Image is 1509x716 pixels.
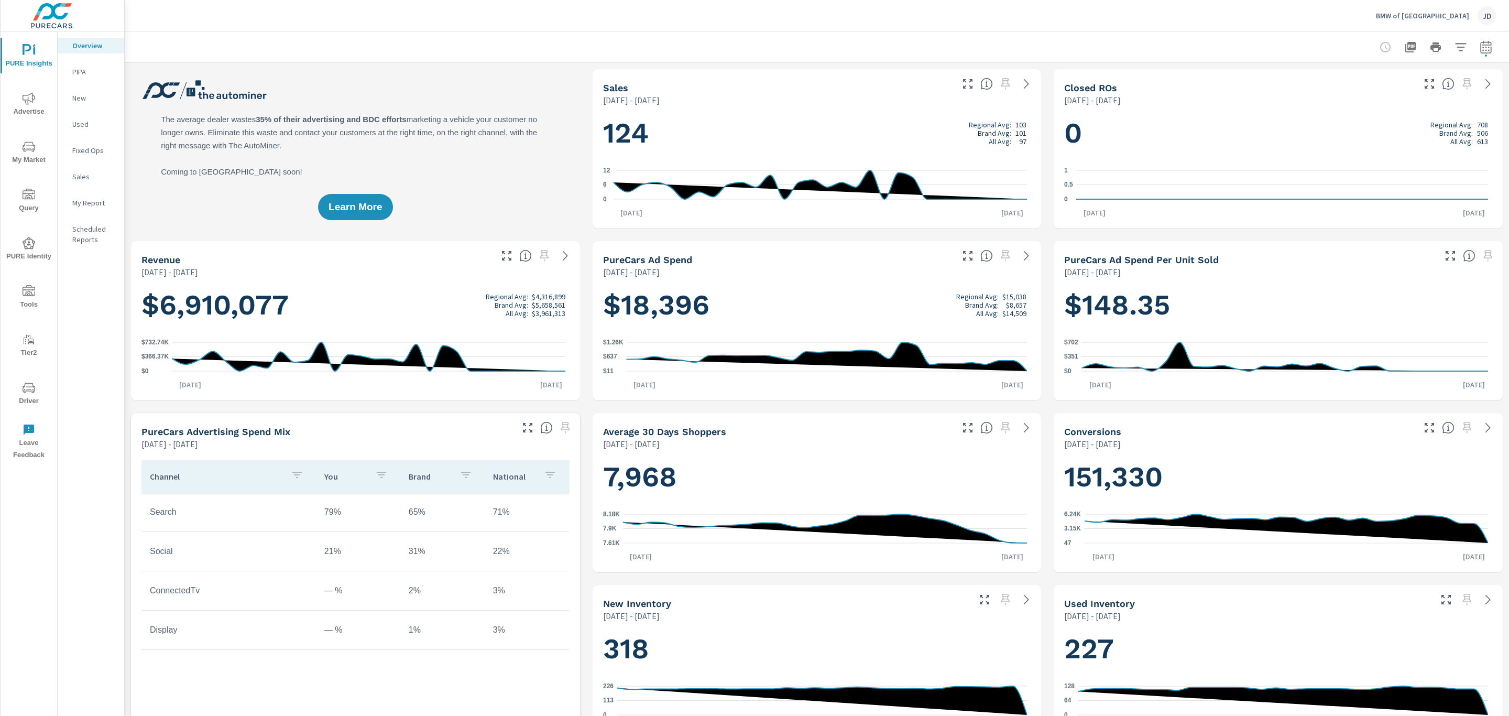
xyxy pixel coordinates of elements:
h5: Sales [603,82,628,93]
p: Regional Avg: [486,292,528,301]
text: 0 [603,196,607,203]
button: Select Date Range [1475,37,1496,58]
h1: 124 [603,115,1031,151]
p: 708 [1477,121,1488,129]
span: Select a preset date range to save this widget [1480,247,1496,264]
text: 7.61K [603,539,620,547]
button: Make Fullscreen [959,419,976,436]
div: JD [1478,6,1496,25]
p: [DATE] [626,379,663,390]
button: Learn More [318,194,392,220]
p: Regional Avg: [1430,121,1473,129]
span: Total sales revenue over the selected date range. [Source: This data is sourced from the dealer’s... [519,249,532,262]
h1: $18,396 [603,287,1031,323]
button: Make Fullscreen [976,591,993,608]
span: Select a preset date range to save this widget [557,419,574,436]
span: Query [4,189,54,214]
div: Used [58,116,124,132]
p: [DATE] - [DATE] [141,438,198,450]
text: 113 [603,697,614,704]
p: [DATE] - [DATE] [603,438,660,450]
p: Regional Avg: [956,292,999,301]
span: Number of vehicles sold by the dealership over the selected date range. [Source: This data is sou... [980,78,993,90]
div: Scheduled Reports [58,221,124,247]
h5: PureCars Ad Spend Per Unit Sold [1064,254,1219,265]
text: 1 [1064,167,1068,174]
h1: $148.35 [1064,287,1492,323]
button: Make Fullscreen [498,247,515,264]
p: $15,038 [1002,292,1026,301]
td: Social [141,538,316,565]
td: Display [141,617,316,643]
text: $637 [603,353,617,361]
span: My Market [4,140,54,166]
p: $14,509 [1002,309,1026,318]
h1: 7,968 [603,459,1031,495]
button: Make Fullscreen [959,75,976,92]
h5: PureCars Advertising Spend Mix [141,426,290,437]
span: Select a preset date range to save this widget [536,247,553,264]
p: Fixed Ops [72,145,116,156]
p: 97 [1019,137,1026,146]
button: Make Fullscreen [1421,419,1438,436]
a: See more details in report [1480,419,1496,436]
p: [DATE] - [DATE] [603,266,660,278]
p: Brand [409,471,451,482]
h5: Average 30 Days Shoppers [603,426,726,437]
span: The number of dealer-specified goals completed by a visitor. [Source: This data is provided by th... [1442,421,1455,434]
button: "Export Report to PDF" [1400,37,1421,58]
text: 7.9K [603,525,617,533]
td: 1% [400,617,485,643]
span: This table looks at how you compare to the amount of budget you spend per channel as opposed to y... [540,421,553,434]
div: nav menu [1,31,57,465]
h1: 0 [1064,115,1492,151]
a: See more details in report [1480,591,1496,608]
div: Overview [58,38,124,53]
p: [DATE] [994,208,1031,218]
p: [DATE] [172,379,209,390]
p: [DATE] [994,551,1031,562]
td: 3% [485,617,569,643]
p: You [324,471,367,482]
text: 0 [1064,196,1068,203]
a: See more details in report [557,247,574,264]
text: $1.26K [603,339,624,346]
td: 65% [400,499,485,525]
span: Tier2 [4,333,54,359]
button: Make Fullscreen [1438,591,1455,608]
p: Channel [150,471,282,482]
span: Select a preset date range to save this widget [1459,75,1475,92]
p: Used [72,119,116,129]
div: PIPA [58,64,124,80]
text: 8.18K [603,511,620,518]
span: Leave Feedback [4,424,54,461]
td: 21% [316,538,400,565]
p: All Avg: [506,309,528,318]
p: BMW of [GEOGRAPHIC_DATA] [1376,11,1469,20]
p: [DATE] [1082,379,1119,390]
h5: Closed ROs [1064,82,1117,93]
td: — % [316,578,400,604]
p: PIPA [72,67,116,77]
p: Overview [72,40,116,51]
p: [DATE] [1456,551,1492,562]
p: Brand Avg: [1439,129,1473,137]
a: See more details in report [1018,591,1035,608]
td: 22% [485,538,569,565]
p: [DATE] [1456,208,1492,218]
div: Sales [58,169,124,185]
span: Average cost of advertising per each vehicle sold at the dealer over the selected date range. The... [1463,249,1475,262]
p: [DATE] - [DATE] [1064,94,1121,106]
span: Total cost of media for all PureCars channels for the selected dealership group over the selected... [980,249,993,262]
h1: $6,910,077 [141,287,570,323]
text: 226 [603,682,614,690]
h5: PureCars Ad Spend [603,254,692,265]
p: [DATE] - [DATE] [1064,610,1121,622]
span: Learn More [329,202,382,212]
span: Select a preset date range to save this widget [1459,591,1475,608]
td: 79% [316,499,400,525]
p: All Avg: [1450,137,1473,146]
p: [DATE] - [DATE] [1064,266,1121,278]
p: [DATE] - [DATE] [1064,438,1121,450]
p: Brand Avg: [965,301,999,309]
